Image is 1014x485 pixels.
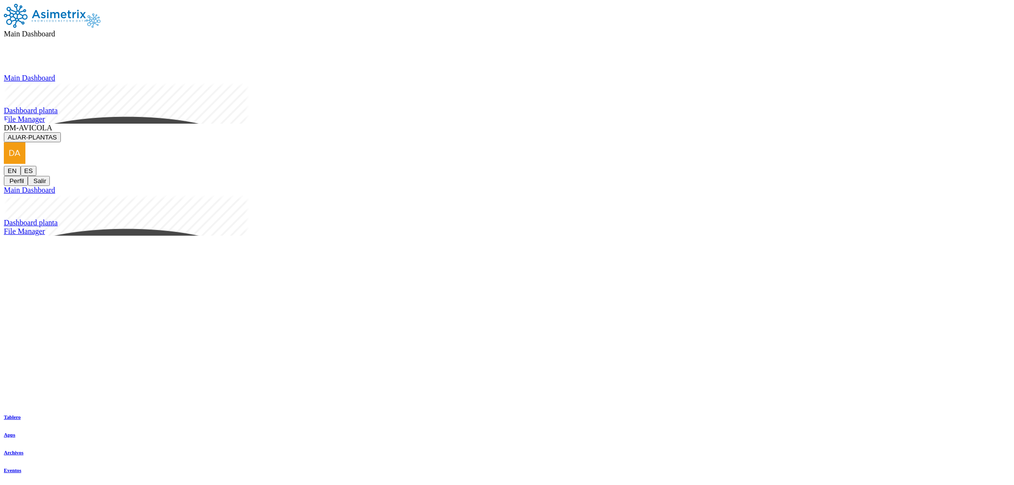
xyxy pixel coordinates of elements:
[4,74,1010,82] a: Main Dashboard
[4,82,249,328] img: img
[4,115,1010,124] a: File Manager
[4,432,23,438] a: Apps
[4,132,61,142] button: ALIAR-PLANTAS
[4,4,86,28] img: Asimetrix logo
[4,219,1010,227] div: Dashboard planta
[4,195,1010,227] a: imgDashboard planta
[4,106,1010,115] div: Dashboard planta
[4,166,21,176] button: EN
[4,176,28,186] button: Perfil
[4,467,23,473] a: Eventos
[4,195,249,440] img: img
[4,414,23,420] a: Tablero
[4,124,52,132] span: DM-AVICOLA
[86,13,101,28] img: Asimetrix logo
[4,186,1010,195] a: Main Dashboard
[4,227,1010,236] a: File Manager
[4,30,55,38] span: Main Dashboard
[4,142,25,164] img: damian.garcia@premexcorp.com profile pic
[4,82,1010,115] a: imgDashboard planta
[21,166,37,176] button: ES
[4,450,23,455] a: Archivos
[28,176,50,186] button: Salir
